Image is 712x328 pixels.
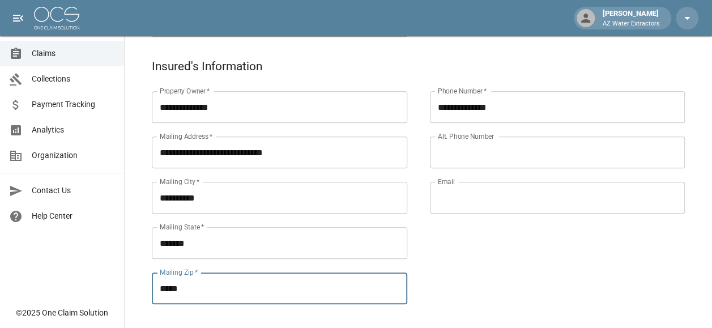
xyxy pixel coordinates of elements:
[438,86,487,96] label: Phone Number
[598,8,664,28] div: [PERSON_NAME]
[160,86,210,96] label: Property Owner
[32,124,115,136] span: Analytics
[603,19,660,29] p: AZ Water Extractors
[32,150,115,161] span: Organization
[7,7,29,29] button: open drawer
[32,48,115,59] span: Claims
[160,222,204,232] label: Mailing State
[160,177,200,186] label: Mailing City
[32,73,115,85] span: Collections
[32,210,115,222] span: Help Center
[34,7,79,29] img: ocs-logo-white-transparent.png
[438,131,494,141] label: Alt. Phone Number
[32,185,115,197] span: Contact Us
[160,267,198,277] label: Mailing Zip
[160,131,212,141] label: Mailing Address
[16,307,108,318] div: © 2025 One Claim Solution
[32,99,115,110] span: Payment Tracking
[438,177,455,186] label: Email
